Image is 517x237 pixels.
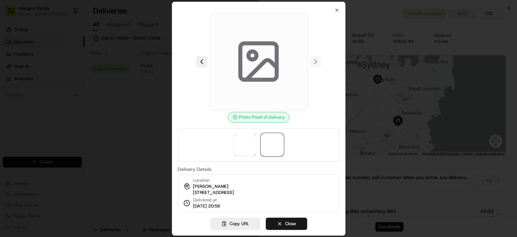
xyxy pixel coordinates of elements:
[193,177,210,183] span: Location
[178,167,340,172] label: Delivery Details
[210,218,260,230] button: Copy URL
[228,112,290,123] div: Photo Proof of Delivery
[193,197,220,203] span: Delivered at
[193,203,220,209] span: [DATE] 20:56
[193,190,234,196] span: [STREET_ADDRESS]
[193,183,228,190] span: [PERSON_NAME]
[266,218,307,230] button: Close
